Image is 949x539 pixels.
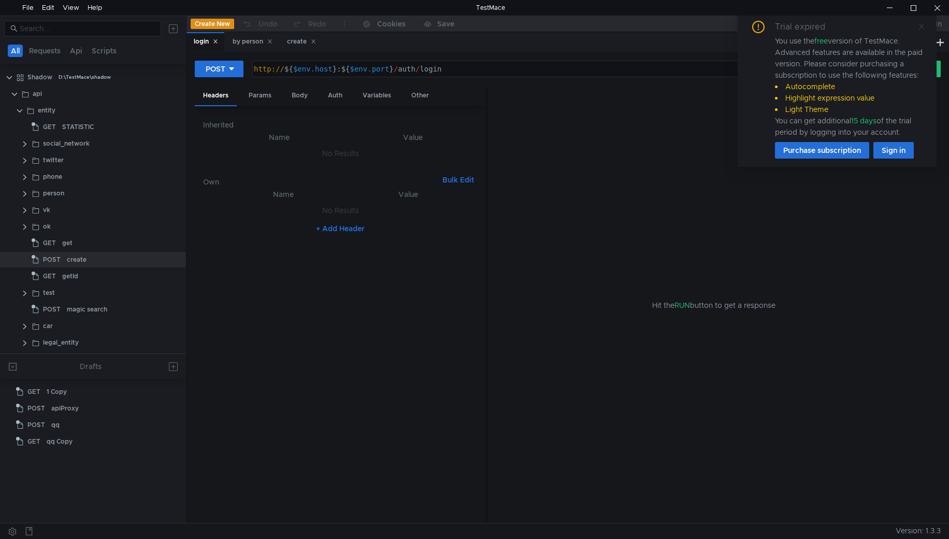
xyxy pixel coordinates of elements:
[27,384,40,400] span: GET
[43,169,62,185] div: phone
[62,119,94,135] div: STATISTIC
[814,36,828,46] span: free
[240,86,280,105] div: Params
[27,434,40,449] span: GET
[674,301,690,310] span: RUN
[43,285,55,301] div: test
[51,417,60,433] div: qq
[62,268,78,284] div: getId
[211,131,347,144] th: Name
[195,61,243,77] button: POST
[27,401,45,416] span: POST
[322,149,359,158] nz-embed-empty: No Results
[59,69,111,85] div: D:\TestMace\shadow
[43,268,56,284] span: GET
[43,152,64,168] div: twitter
[775,35,924,138] div: You use the version of TestMace. Advanced features are available in the paid version. Please cons...
[775,142,869,159] button: Purchase subscription
[43,136,90,151] div: social_network
[220,188,347,201] th: Name
[51,401,79,416] div: apiProxy
[285,16,334,32] button: Redo
[43,202,50,218] div: vk
[851,116,876,125] span: 15 days
[347,131,478,144] th: Value
[652,300,775,311] span: Hit the button to get a response
[191,19,234,29] button: Create New
[354,86,399,105] div: Variables
[234,16,285,32] button: Undo
[47,434,73,449] div: qq Copy
[896,523,941,538] span: Version: 1.3.3
[775,92,924,104] li: Highlight expression value
[438,174,478,186] button: Bulk Edit
[775,104,924,115] li: Light Theme
[322,206,359,215] nz-embed-empty: No Results
[873,142,914,159] button: Sign in
[47,384,67,400] div: 1 Copy
[377,18,406,30] div: Cookies
[43,119,56,135] span: GET
[27,69,52,85] div: Shadow
[258,18,278,30] div: Undo
[62,235,73,251] div: get
[206,63,225,75] div: POST
[89,45,120,57] button: Scripts
[233,36,272,47] div: by person
[26,45,64,57] button: Requests
[403,86,437,105] div: Other
[67,302,107,317] div: magic search
[80,360,102,373] div: Drafts
[312,222,369,235] button: + Add Header
[195,86,237,106] div: Headers
[67,252,87,267] div: create
[43,219,51,234] div: ok
[67,45,85,57] button: Api
[347,188,470,201] th: Value
[43,302,61,317] span: POST
[33,86,42,102] div: api
[8,45,23,57] button: All
[43,351,59,367] div: email
[43,235,56,251] span: GET
[283,86,316,105] div: Body
[775,21,838,33] div: Trial expired
[20,23,155,34] input: Search...
[38,103,55,118] div: entity
[194,36,218,47] div: login
[43,252,61,267] span: POST
[308,18,326,30] div: Redo
[27,417,45,433] span: POST
[43,186,64,201] div: person
[287,36,316,47] div: create
[437,20,454,27] div: Save
[43,335,79,350] div: legal_entity
[43,318,53,334] div: car
[203,176,438,188] h6: Own
[775,81,924,92] li: Autocomplete
[320,86,351,105] div: Auth
[203,119,478,131] h6: Inherited
[775,115,924,138] div: You can get additional of the trial period by logging into your account.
